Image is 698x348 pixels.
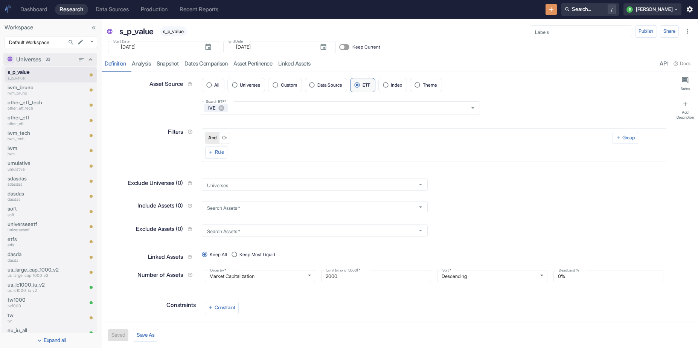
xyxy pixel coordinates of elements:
[8,296,62,304] p: tw1000
[8,205,62,212] p: soft
[613,132,638,144] button: Group
[149,80,183,88] p: Asset Source
[43,56,53,63] span: 33
[8,311,62,324] a: twtw
[635,25,657,37] button: Publish
[116,43,198,51] input: yyyy-mm-dd
[91,4,133,15] a: Data Sources
[175,4,223,15] a: Recent Reports
[8,68,62,76] p: s_p_value
[317,83,342,87] span: Data Source
[8,166,62,172] p: umulative
[423,83,437,87] span: Theme
[8,159,62,172] a: umulativeumulative
[136,225,183,233] p: Exclude Assets (0)
[210,268,226,273] label: Order by
[168,128,183,136] p: Filters
[16,55,41,64] p: Universes
[352,44,380,50] span: Keep Current
[75,37,85,47] button: edit
[230,56,275,72] a: Asset Pertinence
[5,23,97,32] p: Workspace
[8,144,62,152] p: iwm
[88,23,99,33] button: Collapse Sidebar
[626,6,633,13] div: b
[8,182,62,188] p: sdasdas
[8,114,62,121] p: other_etf
[8,144,62,157] a: iwmiwm
[59,6,84,13] div: Research
[8,90,62,96] p: iwm_bruno
[391,83,402,87] span: Index
[240,83,260,87] span: Universes
[442,268,451,273] label: Sort
[674,73,696,94] button: Notes
[8,121,62,127] p: other_etf
[8,159,62,167] p: umulative
[96,6,129,13] div: Data Sources
[8,84,62,96] a: iwm_brunoiwm_bruno
[660,25,679,37] button: Share
[281,83,297,87] span: Custom
[8,68,62,81] a: s_p_values_p_value
[8,327,62,334] p: eu_iu_all
[8,266,62,273] p: us_large_cap_1000_v2
[8,190,62,197] p: dasdas
[129,56,154,72] a: analysis
[8,266,62,279] a: us_large_cap_1000_v2us_large_cap_1000_v2
[8,129,62,142] a: iwm_techiwm_tech
[232,43,314,51] input: yyyy-mm-dd
[141,6,168,13] div: Production
[275,56,314,72] a: Linked Assets
[416,180,425,189] button: Open
[8,235,62,248] a: etfsetfs
[181,56,230,72] a: Dates Comparison
[205,270,315,282] div: Market Capitalization
[102,56,698,72] div: resource tabs
[117,23,155,39] div: s_p_value
[8,151,62,157] p: iwm
[229,39,243,44] label: End Date
[363,83,370,87] span: ETF
[8,281,62,288] p: us_lc1000_iu_v2
[205,146,227,158] button: Rule
[559,268,579,273] label: Deadband %
[55,4,88,15] a: Research
[8,99,62,111] a: other_etf_techother_etf_tech
[137,201,183,210] p: Include Assets (0)
[105,60,126,67] div: Definition
[8,220,62,228] p: universesetf
[8,250,62,263] a: dasdadasda
[8,250,62,258] p: dasda
[8,327,62,339] a: eu_iu_alleu_iu_all
[8,273,62,279] p: us_large_cap_1000_v2
[8,242,62,248] p: etfs
[8,175,62,188] a: sdasdassdasdas
[675,110,695,119] div: Add Description
[205,302,239,314] button: Constraint
[8,129,62,137] p: iwm_tech
[16,4,52,15] a: Dashboard
[214,83,219,87] span: All
[8,258,62,264] p: dasda
[561,3,619,16] button: Search.../
[204,104,228,112] div: IVE
[204,181,411,188] input: Universes
[623,3,681,15] button: b[PERSON_NAME]
[205,105,220,111] span: IVE
[5,36,97,48] div: Default Workspace
[8,197,62,203] p: dasdas
[2,334,100,346] button: Expand all
[66,37,76,47] button: Search...
[8,227,62,233] p: universesetf
[8,220,62,233] a: universesetfuniversesetf
[8,288,62,294] p: us_lc1000_iu_v2
[8,311,62,319] p: tw
[546,4,557,15] button: New Resource
[210,251,227,258] span: Keep All
[8,175,62,182] p: sdasdas
[107,29,113,36] span: Universe
[76,55,87,65] button: Edit universes order
[8,281,62,294] a: us_lc1000_iu_v2us_lc1000_iu_v2
[113,39,130,44] label: Start Date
